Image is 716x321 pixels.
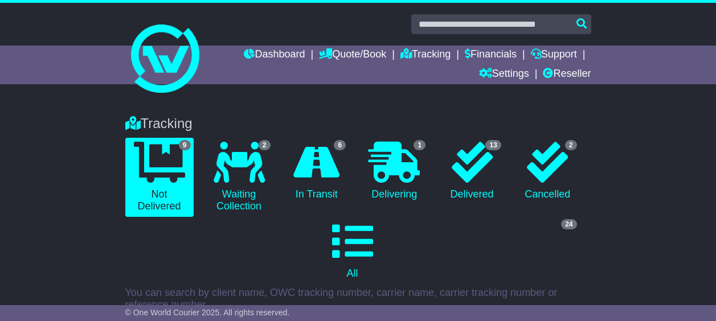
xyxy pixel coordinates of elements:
span: 13 [485,140,501,150]
a: Quote/Book [319,46,386,65]
a: Tracking [400,46,451,65]
span: 9 [179,140,191,150]
span: © One World Courier 2025. All rights reserved. [125,308,290,317]
span: 1 [414,140,425,150]
a: Settings [479,65,529,84]
a: Dashboard [244,46,305,65]
a: Support [531,46,577,65]
div: Tracking [120,116,597,132]
a: 1 Delivering [360,138,428,205]
a: Financials [465,46,517,65]
span: 24 [561,219,576,229]
span: 2 [565,140,577,150]
a: 13 Delivered [440,138,504,205]
a: 2 Waiting Collection [205,138,273,217]
span: 2 [259,140,271,150]
span: 6 [334,140,346,150]
a: 24 All [125,217,580,284]
p: You can search by client name, OWC tracking number, carrier name, carrier tracking number or refe... [125,287,591,311]
a: 6 In Transit [285,138,349,205]
a: 9 Not Delivered [125,138,194,217]
a: 2 Cancelled [515,138,580,205]
a: Reseller [543,65,591,84]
